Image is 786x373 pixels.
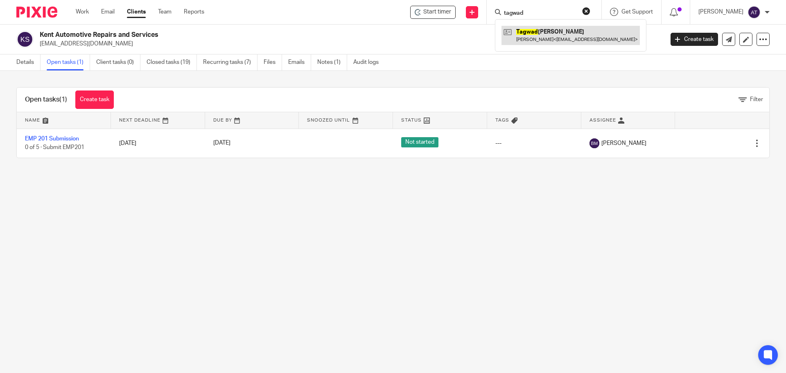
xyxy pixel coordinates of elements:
[40,40,658,48] p: [EMAIL_ADDRESS][DOMAIN_NAME]
[59,96,67,103] span: (1)
[698,8,743,16] p: [PERSON_NAME]
[601,139,646,147] span: [PERSON_NAME]
[96,54,140,70] a: Client tasks (0)
[127,8,146,16] a: Clients
[147,54,197,70] a: Closed tasks (19)
[495,139,573,147] div: ---
[621,9,653,15] span: Get Support
[671,33,718,46] a: Create task
[582,7,590,15] button: Clear
[589,138,599,148] img: svg%3E
[184,8,204,16] a: Reports
[410,6,456,19] div: Kent Automotive Repairs and Services
[16,31,34,48] img: svg%3E
[16,7,57,18] img: Pixie
[750,97,763,102] span: Filter
[203,54,257,70] a: Recurring tasks (7)
[101,8,115,16] a: Email
[75,90,114,109] a: Create task
[317,54,347,70] a: Notes (1)
[25,95,67,104] h1: Open tasks
[40,31,535,39] h2: Kent Automotive Repairs and Services
[423,8,451,16] span: Start timer
[495,118,509,122] span: Tags
[307,118,350,122] span: Snoozed Until
[158,8,172,16] a: Team
[401,118,422,122] span: Status
[47,54,90,70] a: Open tasks (1)
[401,137,438,147] span: Not started
[748,6,761,19] img: svg%3E
[76,8,89,16] a: Work
[288,54,311,70] a: Emails
[16,54,41,70] a: Details
[353,54,385,70] a: Audit logs
[503,10,577,17] input: Search
[25,136,79,142] a: EMP 201 Submission
[264,54,282,70] a: Files
[111,129,205,158] td: [DATE]
[213,140,230,146] span: [DATE]
[25,145,84,150] span: 0 of 5 · Submit EMP201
